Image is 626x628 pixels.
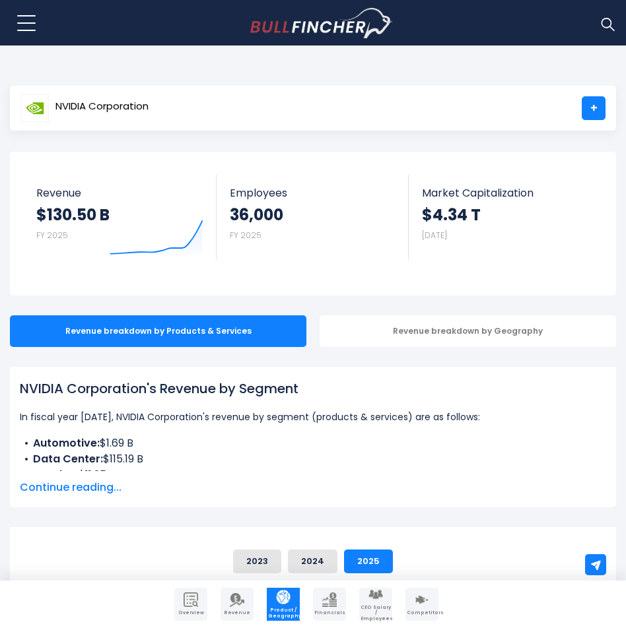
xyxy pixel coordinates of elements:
[250,8,393,38] img: Bullfincher logo
[33,451,103,466] b: Data Center:
[407,610,437,615] span: Competitors
[20,451,606,467] li: $115.19 B
[582,96,606,120] a: +
[20,409,606,425] p: In fiscal year [DATE], NVIDIA Corporation's revenue by segment (products & services) are as follows:
[320,315,616,347] div: Revenue breakdown by Geography
[20,96,149,120] a: NVIDIA Corporation
[230,204,283,225] strong: 36,000
[422,187,588,199] span: Market Capitalization
[422,230,447,241] small: [DATE]
[33,467,79,482] b: Gaming:
[20,480,606,495] span: Continue reading...
[217,175,409,255] a: Employees 36,000 FY 2025
[33,435,100,451] b: Automotive:
[20,467,606,483] li: $11.35 B
[268,608,298,619] span: Product / Geography
[288,549,337,573] button: 2024
[409,175,602,255] a: Market Capitalization $4.34 T [DATE]
[21,94,49,122] img: NVDA logo
[361,605,391,621] span: CEO Salary / Employees
[23,175,217,260] a: Revenue $130.50 B FY 2025
[20,435,606,451] li: $1.69 B
[222,610,252,615] span: Revenue
[313,588,346,621] a: Company Financials
[221,588,254,621] a: Company Revenue
[314,610,345,615] span: Financials
[422,204,481,225] strong: $4.34 T
[230,187,396,199] span: Employees
[36,187,203,199] span: Revenue
[230,230,261,241] small: FY 2025
[405,588,438,621] a: Company Competitors
[174,588,207,621] a: Company Overview
[344,549,393,573] button: 2025
[55,101,149,112] span: NVIDIA Corporation
[20,379,606,398] h1: NVIDIA Corporation's Revenue by Segment
[250,8,392,38] a: Go to homepage
[267,588,300,621] a: Company Product/Geography
[176,610,206,615] span: Overview
[10,315,306,347] div: Revenue breakdown by Products & Services
[36,204,110,225] strong: $130.50 B
[359,588,392,621] a: Company Employees
[36,230,68,241] small: FY 2025
[233,549,281,573] button: 2023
